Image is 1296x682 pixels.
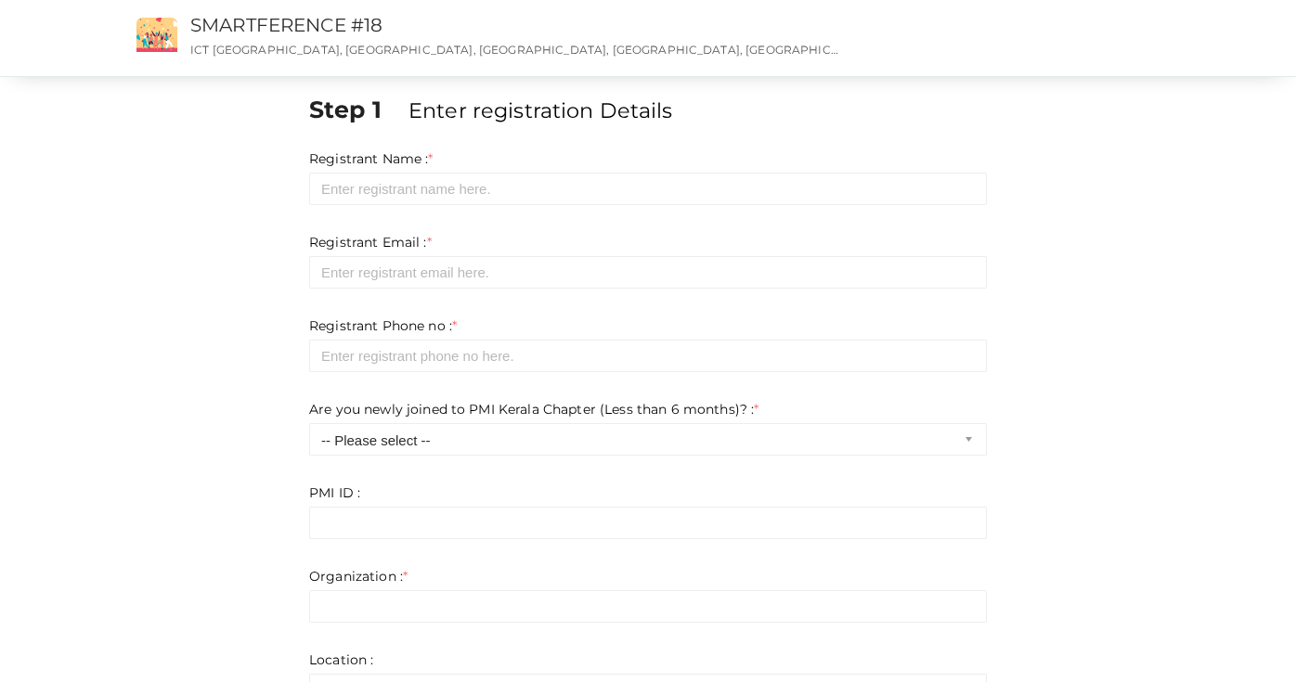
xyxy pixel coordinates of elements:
input: Enter registrant phone no here. [309,340,987,372]
label: Registrant Email : [309,233,432,251]
label: Step 1 [309,93,405,126]
input: Enter registrant email here. [309,256,987,289]
img: event2.png [136,18,177,52]
label: PMI ID : [309,483,360,502]
label: Registrant Phone no : [309,316,457,335]
label: Organization : [309,567,408,585]
label: Are you newly joined to PMI Kerala Chapter (Less than 6 months)? : [309,400,758,418]
label: Enter registration Details [408,96,673,125]
a: SMARTFERENCE #18 [190,14,382,36]
p: ICT [GEOGRAPHIC_DATA], [GEOGRAPHIC_DATA], [GEOGRAPHIC_DATA], [GEOGRAPHIC_DATA], [GEOGRAPHIC_DATA]... [190,42,838,58]
label: Location : [309,650,373,669]
input: Enter registrant name here. [309,173,987,205]
label: Registrant Name : [309,149,434,168]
